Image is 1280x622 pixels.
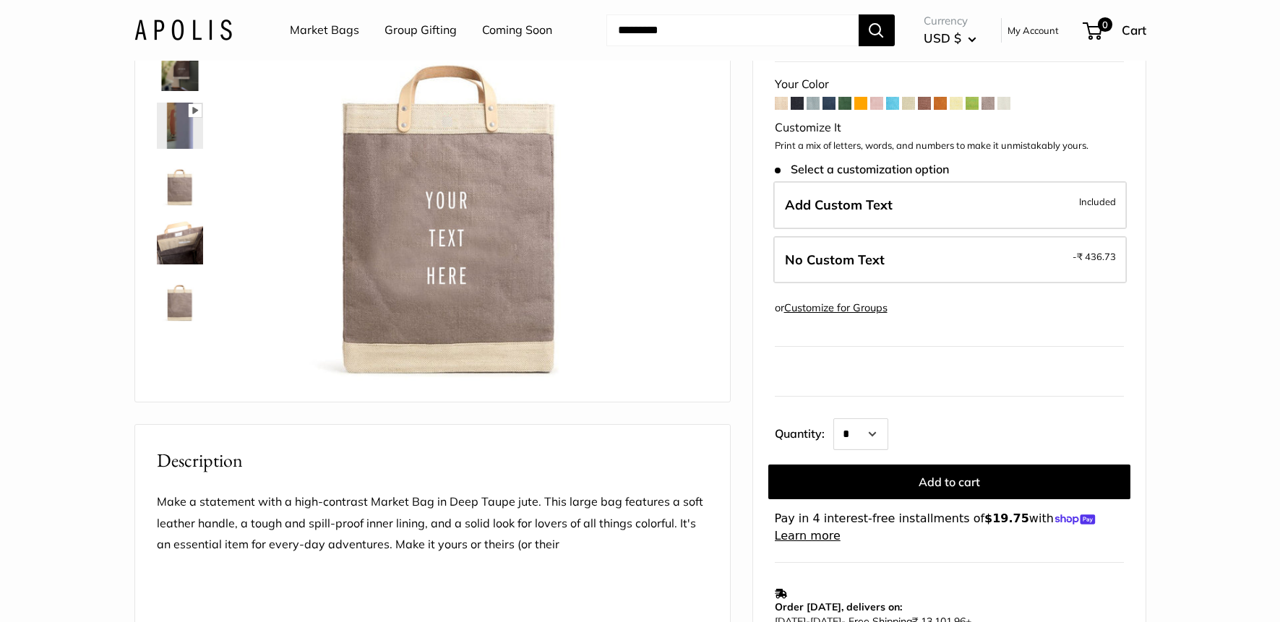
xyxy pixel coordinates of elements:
a: My Account [1008,22,1059,39]
span: Select a customization option [775,163,949,176]
img: Apolis [134,20,232,40]
span: USD $ [924,30,961,46]
img: Market Bag in Deep Taupe [157,45,203,91]
a: Coming Soon [482,20,552,41]
a: Market Bag in Deep Taupe [154,215,206,267]
a: 0 Cart [1084,19,1146,42]
span: No Custom Text [785,251,885,268]
a: Group Gifting [385,20,457,41]
div: Customize It [775,117,1124,139]
span: Included [1079,193,1116,210]
span: Currency [924,11,976,31]
button: Search [859,14,895,46]
div: or [775,298,888,318]
input: Search... [606,14,859,46]
span: 0 [1097,17,1112,32]
a: Market Bag in Deep Taupe [154,100,206,152]
span: ₹ 436.73 [1077,251,1116,262]
div: Your Color [775,74,1124,95]
p: Print a mix of letters, words, and numbers to make it unmistakably yours. [775,139,1124,153]
a: Market Bags [290,20,359,41]
button: Add to cart [768,465,1130,499]
img: Market Bag in Deep Taupe [157,218,203,264]
button: USD $ [924,27,976,50]
a: Market Bag in Deep Taupe [154,42,206,94]
span: Add Custom Text [785,196,893,213]
a: Market Bag in Deep Taupe [154,157,206,210]
label: Leave Blank [773,236,1127,284]
label: Add Custom Text [773,181,1127,229]
a: Customize for Groups [784,301,888,314]
a: Market Bag in Deep Taupe [154,273,206,325]
strong: Order [DATE], delivers on: [775,600,902,613]
img: Market Bag in Deep Taupe [157,160,203,207]
label: Quantity: [775,414,833,450]
img: Market Bag in Deep Taupe [157,103,203,149]
span: Cart [1122,22,1146,38]
img: Market Bag in Deep Taupe [157,276,203,322]
h2: Description [157,446,708,475]
span: - [1073,248,1116,265]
